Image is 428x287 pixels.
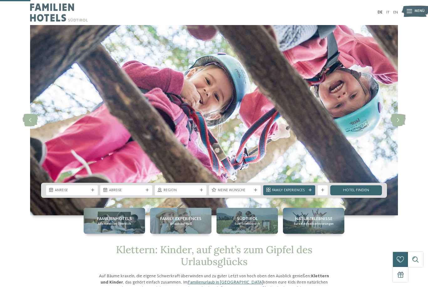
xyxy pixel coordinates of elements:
span: Menü [415,9,425,14]
span: Familienhotels [97,216,132,222]
a: Hotel finden [330,185,382,195]
span: Meine Wünsche [218,188,252,193]
span: Euer Erlebnisreich [235,222,260,226]
span: Südtirol [237,216,258,222]
a: EN [393,10,398,14]
span: Klettern: Kinder, auf geht’s zum Gipfel des Urlaubsglücks [116,243,312,268]
span: Family Experiences [272,188,306,193]
a: Klettern und Kinder, die perfekte Kombination Naturerlebnisse Eure Kindheitserinnerungen [283,208,344,234]
a: Klettern und Kinder, die perfekte Kombination Familienhotels Alle Hotels im Überblick [84,208,145,234]
a: Klettern und Kinder, die perfekte Kombination Family Experiences Urlaub auf Maß [150,208,211,234]
span: Region [164,188,198,193]
span: Anreise [55,188,89,193]
strong: Klettern und Kinder [101,274,329,284]
span: Naturerlebnisse [295,216,332,222]
a: Familienurlaub in [GEOGRAPHIC_DATA] [188,280,263,284]
a: IT [386,10,389,14]
span: Abreise [109,188,143,193]
span: Eure Kindheitserinnerungen [294,222,334,226]
span: Family Experiences [160,216,201,222]
img: Klettern und Kinder, die perfekte Kombination [30,25,398,215]
span: Urlaub auf Maß [170,222,192,226]
a: Klettern und Kinder, die perfekte Kombination Südtirol Euer Erlebnisreich [217,208,278,234]
a: DE [378,10,383,14]
span: Alle Hotels im Überblick [98,222,131,226]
